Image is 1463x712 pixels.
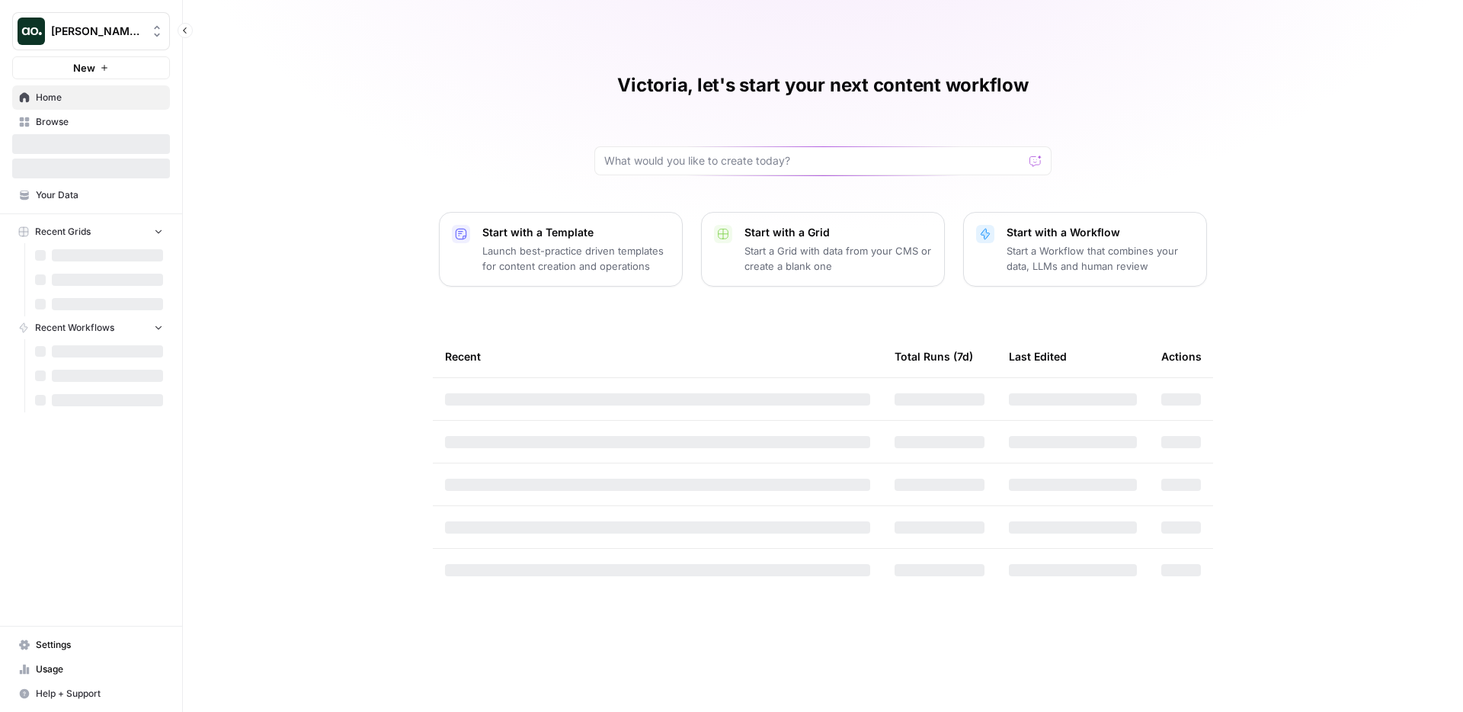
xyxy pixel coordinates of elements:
span: Usage [36,662,163,676]
span: Recent Grids [35,225,91,239]
a: Your Data [12,183,170,207]
button: Help + Support [12,682,170,706]
p: Start with a Grid [744,225,932,240]
span: Recent Workflows [35,321,114,335]
span: Your Data [36,188,163,202]
button: New [12,56,170,79]
button: Recent Workflows [12,316,170,339]
button: Workspace: Vicky Testing [12,12,170,50]
span: Browse [36,115,163,129]
p: Launch best-practice driven templates for content creation and operations [482,243,670,274]
a: Settings [12,633,170,657]
span: [PERSON_NAME] Testing [51,24,143,39]
a: Home [12,85,170,110]
img: Vicky Testing Logo [18,18,45,45]
button: Start with a WorkflowStart a Workflow that combines your data, LLMs and human review [963,212,1207,287]
div: Recent [445,335,870,377]
button: Start with a TemplateLaunch best-practice driven templates for content creation and operations [439,212,683,287]
span: New [73,60,95,75]
a: Usage [12,657,170,682]
div: Actions [1161,335,1202,377]
p: Start with a Template [482,225,670,240]
span: Settings [36,638,163,652]
span: Help + Support [36,687,163,701]
p: Start a Workflow that combines your data, LLMs and human review [1007,243,1194,274]
input: What would you like to create today? [604,153,1023,168]
button: Start with a GridStart a Grid with data from your CMS or create a blank one [701,212,945,287]
p: Start with a Workflow [1007,225,1194,240]
span: Home [36,91,163,104]
h1: Victoria, let's start your next content workflow [617,73,1028,98]
p: Start a Grid with data from your CMS or create a blank one [744,243,932,274]
a: Browse [12,110,170,134]
div: Total Runs (7d) [895,335,973,377]
div: Last Edited [1009,335,1067,377]
button: Recent Grids [12,220,170,243]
